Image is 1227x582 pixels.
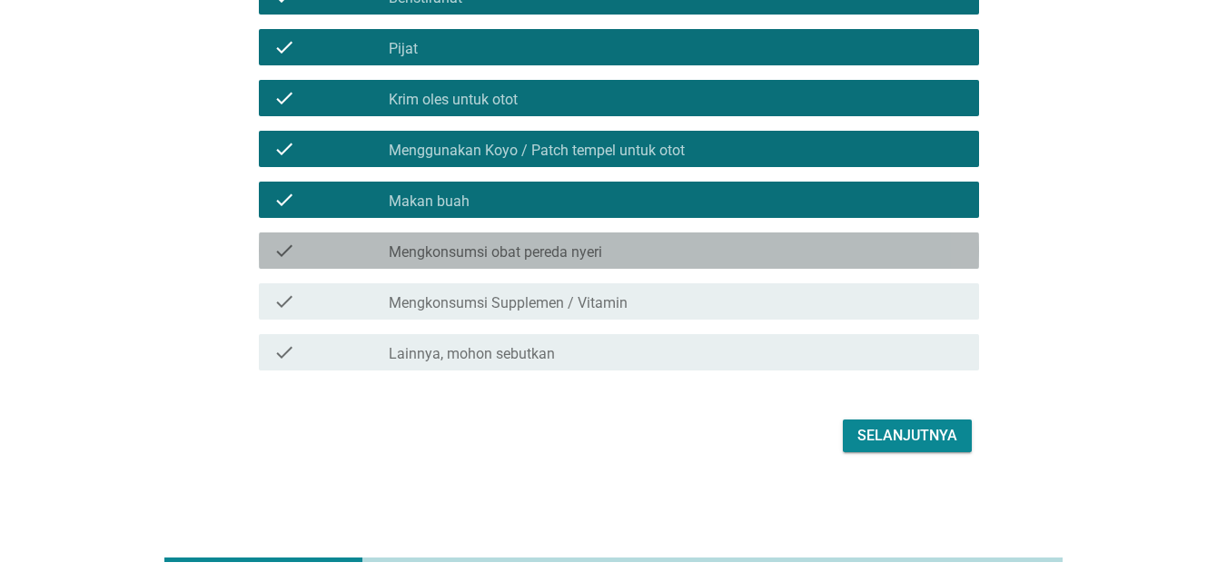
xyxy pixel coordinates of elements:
[273,291,295,312] i: check
[857,425,957,447] div: Selanjutnya
[389,192,470,211] label: Makan buah
[273,341,295,363] i: check
[273,189,295,211] i: check
[273,87,295,109] i: check
[389,294,628,312] label: Mengkonsumsi Supplemen / Vitamin
[389,345,555,363] label: Lainnya, mohon sebutkan
[389,243,602,261] label: Mengkonsumsi obat pereda nyeri
[273,36,295,58] i: check
[273,138,295,160] i: check
[843,419,972,452] button: Selanjutnya
[389,40,418,58] label: Pijat
[389,142,685,160] label: Menggunakan Koyo / Patch tempel untuk otot
[273,240,295,261] i: check
[389,91,518,109] label: Krim oles untuk otot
